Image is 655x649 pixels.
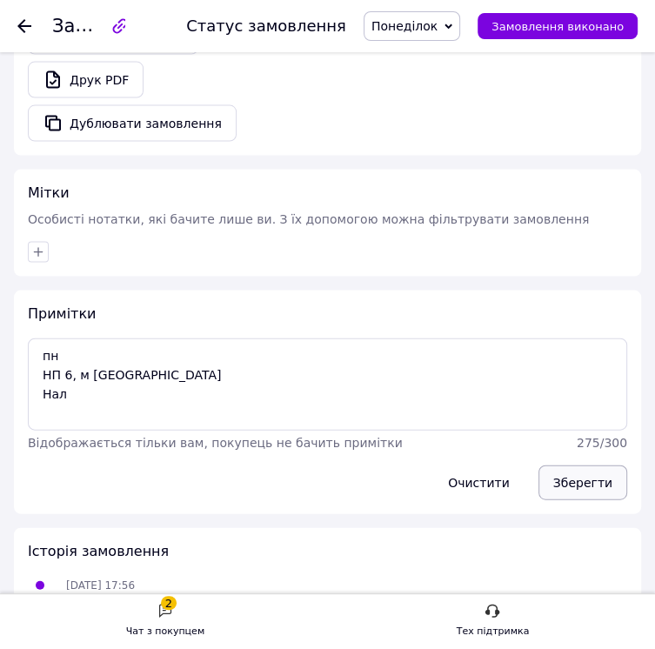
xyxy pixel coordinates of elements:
span: Замовлення [52,16,169,37]
span: Відображається тільки вам, покупець не бачить примітки [28,436,403,450]
div: 2 [161,596,177,610]
button: Зберегти [538,465,627,500]
span: Історія замовлення [28,543,169,559]
span: Мітки [28,184,70,201]
textarea: пн НП 6, м [GEOGRAPHIC_DATA] Нал [28,338,627,431]
span: Примітки [28,305,96,322]
span: Замовлення виконано [491,20,624,33]
div: Повернутися назад [17,17,31,35]
div: Тех підтримка [457,623,530,640]
div: Чат з покупцем [126,623,204,640]
span: Понеділок [371,19,438,33]
span: [DATE] 17:56 [66,579,135,592]
button: Замовлення виконано [478,13,638,39]
a: Друк PDF [28,62,144,98]
div: Статус замовлення [186,17,346,35]
button: Дублювати замовлення [28,105,237,142]
span: Особисті нотатки, які бачите лише ви. З їх допомогою можна фільтрувати замовлення [28,212,589,226]
span: 275 / 300 [577,436,627,450]
button: Очистити [433,465,525,500]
